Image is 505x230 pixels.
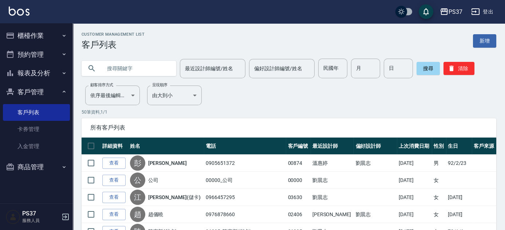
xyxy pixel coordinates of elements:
label: 呈現順序 [152,82,167,88]
button: 預約管理 [3,45,70,64]
div: 趙 [130,207,145,222]
button: PS37 [437,4,465,19]
td: 03630 [286,189,310,206]
td: 男 [432,155,446,172]
th: 姓名 [128,138,204,155]
td: [DATE] [397,189,432,206]
td: 女 [432,172,446,189]
td: 00000_公司 [204,172,286,189]
td: [DATE] [397,172,432,189]
td: [DATE] [446,189,472,206]
div: PS37 [449,7,462,16]
input: 搜尋關鍵字 [102,59,170,78]
td: 劉晨志 [311,189,354,206]
div: 彭 [130,155,145,171]
p: 服務人員 [22,217,59,224]
a: 卡券管理 [3,121,70,138]
button: 搜尋 [417,62,440,75]
th: 生日 [446,138,472,155]
td: 92/2/23 [446,155,472,172]
th: 詳細資料 [100,138,128,155]
td: 女 [432,189,446,206]
td: 溫惠婷 [311,155,354,172]
a: 入金管理 [3,138,70,155]
button: 客戶管理 [3,83,70,102]
th: 電話 [204,138,286,155]
th: 上次消費日期 [397,138,432,155]
td: [DATE] [397,155,432,172]
div: 由大到小 [147,86,202,105]
button: 櫃檯作業 [3,26,70,45]
h5: PS37 [22,210,59,217]
td: 0976878660 [204,206,286,223]
a: 趙儀曉 [148,211,163,218]
td: 0905651372 [204,155,286,172]
td: 00874 [286,155,310,172]
th: 性別 [432,138,446,155]
div: 依序最後編輯時間 [85,86,140,105]
th: 偏好設計師 [354,138,397,155]
button: save [419,4,433,19]
a: 客戶列表 [3,104,70,121]
img: Logo [9,7,29,16]
div: 公 [130,172,145,188]
td: 劉晨志 [311,172,354,189]
th: 最近設計師 [311,138,354,155]
td: 劉晨志 [354,155,397,172]
button: 清除 [443,62,474,75]
span: 所有客戶列表 [90,124,488,131]
a: [PERSON_NAME](儲卡) [148,194,201,201]
a: [PERSON_NAME] [148,159,187,167]
a: 查看 [102,158,126,169]
img: Person [6,210,20,224]
th: 客戶來源 [472,138,496,155]
h2: Customer Management List [82,32,145,37]
td: 00000 [286,172,310,189]
label: 顧客排序方式 [90,82,113,88]
td: 劉晨志 [354,206,397,223]
div: 江 [130,190,145,205]
td: 0966457295 [204,189,286,206]
a: 公司 [148,177,158,184]
td: 女 [432,206,446,223]
td: [DATE] [446,206,472,223]
td: [DATE] [397,206,432,223]
a: 新增 [473,34,496,48]
a: 查看 [102,175,126,186]
h3: 客戶列表 [82,40,145,50]
button: 報表及分析 [3,64,70,83]
a: 查看 [102,192,126,203]
th: 客戶編號 [286,138,310,155]
button: 商品管理 [3,158,70,177]
button: 登出 [468,5,496,19]
td: 02406 [286,206,310,223]
a: 查看 [102,209,126,220]
td: [PERSON_NAME] [311,206,354,223]
p: 50 筆資料, 1 / 1 [82,109,496,115]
